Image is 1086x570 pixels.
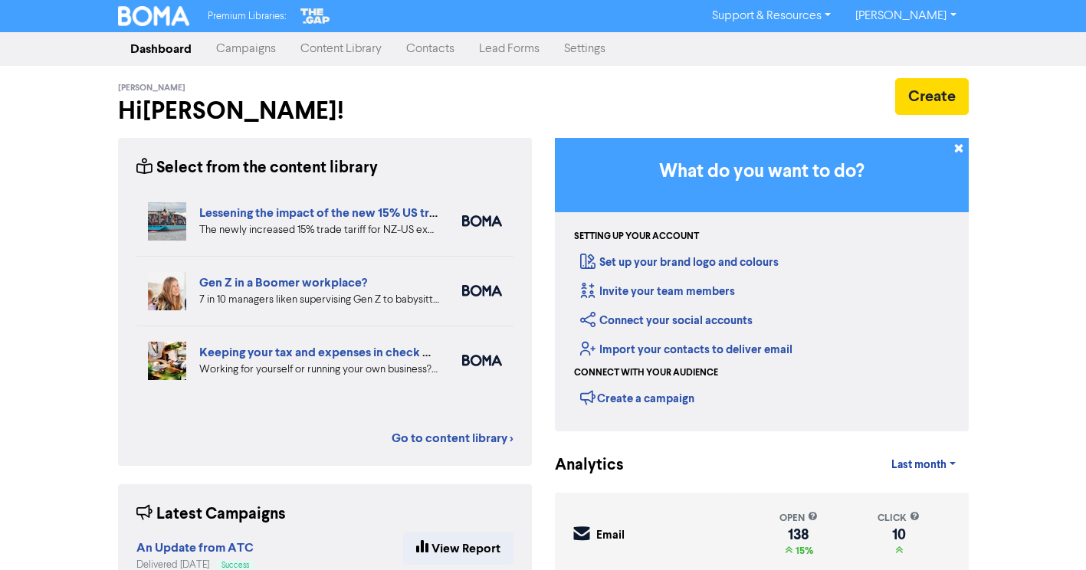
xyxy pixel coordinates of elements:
a: Gen Z in a Boomer workplace? [199,275,367,290]
a: An Update from ATC [136,542,254,555]
a: Contacts [394,34,467,64]
span: [PERSON_NAME] [118,83,185,93]
a: Lead Forms [467,34,552,64]
div: 10 [878,529,920,541]
span: Success [221,562,249,569]
div: The newly increased 15% trade tariff for NZ-US exports could well have a major impact on your mar... [199,222,439,238]
h2: Hi [PERSON_NAME] ! [118,97,532,126]
a: Content Library [288,34,394,64]
div: open [779,511,818,526]
a: Support & Resources [700,4,843,28]
img: boma [462,285,502,296]
div: Setting up your account [574,230,699,244]
a: Invite your team members [580,284,735,299]
h3: What do you want to do? [578,161,946,183]
iframe: Chat Widget [894,405,1086,570]
div: 7 in 10 managers liken supervising Gen Z to babysitting or parenting. But is your people manageme... [199,292,439,308]
a: Go to content library > [392,429,513,447]
a: Campaigns [204,34,288,64]
strong: An Update from ATC [136,540,254,555]
a: Set up your brand logo and colours [580,255,779,270]
span: 15% [792,545,813,557]
a: Import your contacts to deliver email [580,342,792,357]
div: Select from the content library [136,156,378,180]
img: boma_accounting [462,355,502,366]
a: Settings [552,34,618,64]
div: click [878,511,920,526]
span: Last month [891,458,947,472]
div: Analytics [555,454,605,477]
a: Dashboard [118,34,204,64]
img: boma [462,215,502,227]
div: Create a campaign [580,386,694,409]
a: [PERSON_NAME] [843,4,968,28]
a: Keeping your tax and expenses in check when you are self-employed [199,345,579,360]
div: Getting Started in BOMA [555,138,969,431]
div: Email [596,527,625,545]
a: Last month [879,450,968,480]
div: 138 [779,529,818,541]
div: Latest Campaigns [136,503,286,526]
img: BOMA Logo [118,6,190,26]
a: Connect your social accounts [580,313,753,328]
img: The Gap [298,6,332,26]
div: Connect with your audience [574,366,718,380]
span: Premium Libraries: [208,11,286,21]
a: Lessening the impact of the new 15% US trade tariff [199,205,480,221]
div: Working for yourself or running your own business? Setup robust systems for expenses & tax requir... [199,362,439,378]
button: Create [895,78,969,115]
a: View Report [403,532,513,565]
